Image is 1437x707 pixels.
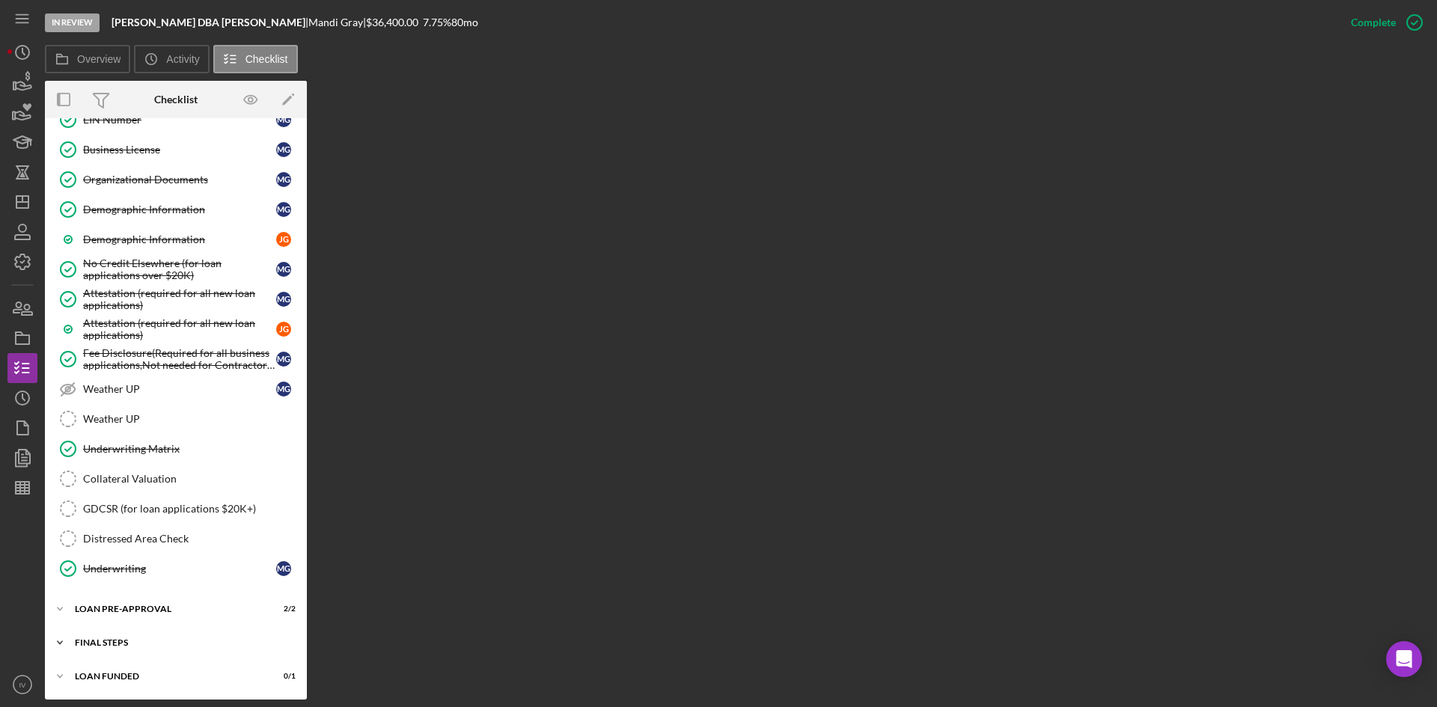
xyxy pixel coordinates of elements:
a: Collateral Valuation [52,464,299,494]
div: Weather UP [83,413,299,425]
label: Activity [166,53,199,65]
div: In Review [45,13,100,32]
a: GDCSR (for loan applications $20K+) [52,494,299,524]
div: $36,400.00 [366,16,423,28]
div: Weather UP [83,383,276,395]
div: M G [276,561,291,576]
div: Organizational Documents [83,174,276,186]
a: Underwriting Matrix [52,434,299,464]
div: M G [276,382,291,397]
div: M G [276,172,291,187]
div: 2 / 2 [269,605,296,613]
div: Open Intercom Messenger [1386,641,1422,677]
label: Overview [77,53,120,65]
div: M G [276,262,291,277]
div: J G [276,232,291,247]
a: Attestation (required for all new loan applications)MG [52,284,299,314]
div: M G [276,292,291,307]
a: Organizational DocumentsMG [52,165,299,195]
div: 7.75 % [423,16,451,28]
div: Attestation (required for all new loan applications) [83,287,276,311]
label: Checklist [245,53,288,65]
div: LOAN PRE-APPROVAL [75,605,258,613]
div: Demographic Information [83,233,276,245]
div: Underwriting Matrix [83,443,299,455]
button: Activity [134,45,209,73]
button: Complete [1336,7,1430,37]
button: Overview [45,45,130,73]
div: 0 / 1 [269,672,296,681]
a: Weather UPMG [52,374,299,404]
div: M G [276,202,291,217]
a: Demographic InformationMG [52,195,299,224]
div: Complete [1351,7,1396,37]
div: Distressed Area Check [83,533,299,545]
div: Attestation (required for all new loan applications) [83,317,276,341]
a: No Credit Elsewhere (for loan applications over $20K)MG [52,254,299,284]
a: Attestation (required for all new loan applications)JG [52,314,299,344]
div: No Credit Elsewhere (for loan applications over $20K) [83,257,276,281]
div: Fee Disclosure(Required for all business applications,Not needed for Contractor loans) [83,347,276,371]
div: 80 mo [451,16,478,28]
a: EIN NumberMG [52,105,299,135]
div: | [112,16,308,28]
div: LOAN FUNDED [75,672,258,681]
a: Fee Disclosure(Required for all business applications,Not needed for Contractor loans)MG [52,344,299,374]
a: Demographic InformationJG [52,224,299,254]
div: Collateral Valuation [83,473,299,485]
div: Business License [83,144,276,156]
div: M G [276,112,291,127]
div: Checklist [154,94,198,105]
div: GDCSR (for loan applications $20K+) [83,503,299,515]
div: EIN Number [83,114,276,126]
div: M G [276,142,291,157]
button: IV [7,670,37,700]
a: Business LicenseMG [52,135,299,165]
div: FINAL STEPS [75,638,288,647]
b: [PERSON_NAME] DBA [PERSON_NAME] [112,16,305,28]
div: Demographic Information [83,203,276,215]
text: IV [19,681,26,689]
a: Distressed Area Check [52,524,299,554]
a: UnderwritingMG [52,554,299,584]
div: M G [276,352,291,367]
div: Mandi Gray | [308,16,366,28]
div: Underwriting [83,563,276,575]
a: Weather UP [52,404,299,434]
button: Checklist [213,45,298,73]
div: J G [276,322,291,337]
